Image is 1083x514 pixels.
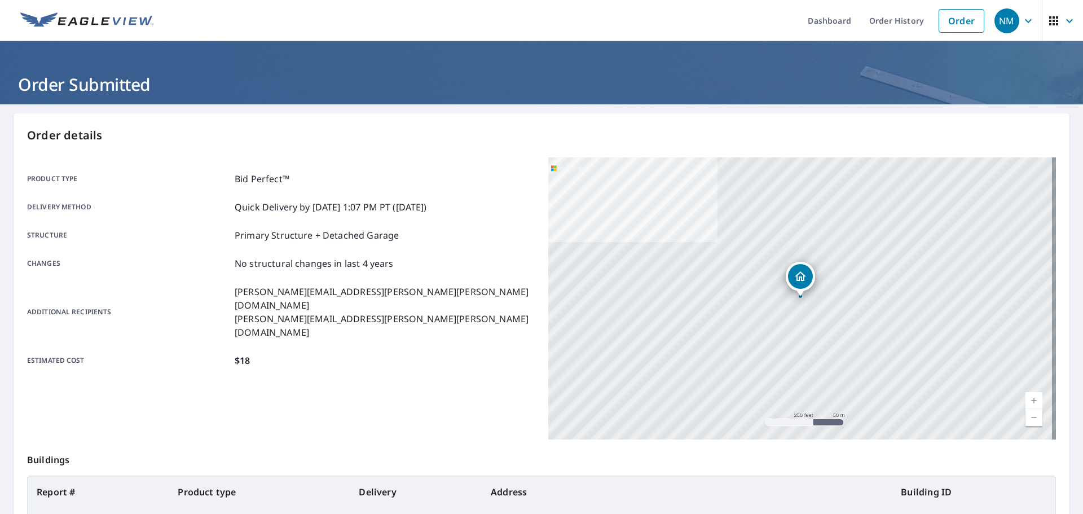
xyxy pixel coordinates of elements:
[994,8,1019,33] div: NM
[14,73,1069,96] h1: Order Submitted
[20,12,153,29] img: EV Logo
[27,229,230,242] p: Structure
[27,172,230,186] p: Product type
[892,476,1055,508] th: Building ID
[28,476,169,508] th: Report #
[27,354,230,367] p: Estimated cost
[235,257,394,270] p: No structural changes in last 4 years
[235,354,250,367] p: $18
[235,172,289,186] p: Bid Perfect™
[482,476,892,508] th: Address
[27,127,1056,144] p: Order details
[350,476,482,508] th: Delivery
[169,476,350,508] th: Product type
[1025,409,1042,426] a: Current Level 17, Zoom Out
[235,312,535,339] p: [PERSON_NAME][EMAIL_ADDRESS][PERSON_NAME][PERSON_NAME][DOMAIN_NAME]
[786,262,815,297] div: Dropped pin, building 1, Residential property, 20486 John Born Rd Penn Valley, CA 95946
[939,9,984,33] a: Order
[27,285,230,339] p: Additional recipients
[235,200,427,214] p: Quick Delivery by [DATE] 1:07 PM PT ([DATE])
[235,285,535,312] p: [PERSON_NAME][EMAIL_ADDRESS][PERSON_NAME][PERSON_NAME][DOMAIN_NAME]
[1025,392,1042,409] a: Current Level 17, Zoom In
[235,229,399,242] p: Primary Structure + Detached Garage
[27,200,230,214] p: Delivery method
[27,440,1056,476] p: Buildings
[27,257,230,270] p: Changes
